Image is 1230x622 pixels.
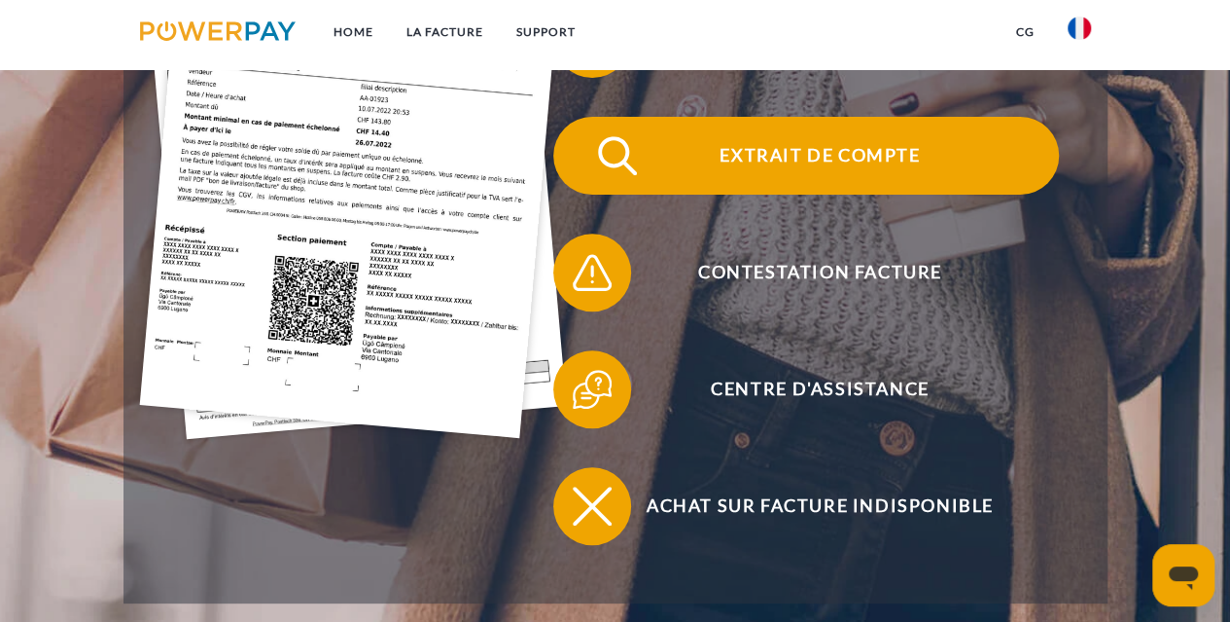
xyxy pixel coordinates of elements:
[1000,15,1051,50] a: CG
[389,15,499,50] a: LA FACTURE
[568,482,616,531] img: qb_close.svg
[553,117,1059,195] button: Extrait de compte
[581,467,1058,545] span: Achat sur facture indisponible
[581,234,1058,311] span: Contestation Facture
[140,21,297,41] img: logo-powerpay.svg
[1152,544,1214,606] iframe: Bouton de lancement de la fenêtre de messagerie
[593,131,642,180] img: qb_search.svg
[1068,17,1091,40] img: fr
[553,234,1059,311] button: Contestation Facture
[581,117,1058,195] span: Extrait de compte
[568,248,616,297] img: qb_warning.svg
[316,15,389,50] a: Home
[553,350,1059,428] button: Centre d'assistance
[568,365,616,414] img: qb_help.svg
[553,467,1059,545] button: Achat sur facture indisponible
[499,15,591,50] a: Support
[581,350,1058,428] span: Centre d'assistance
